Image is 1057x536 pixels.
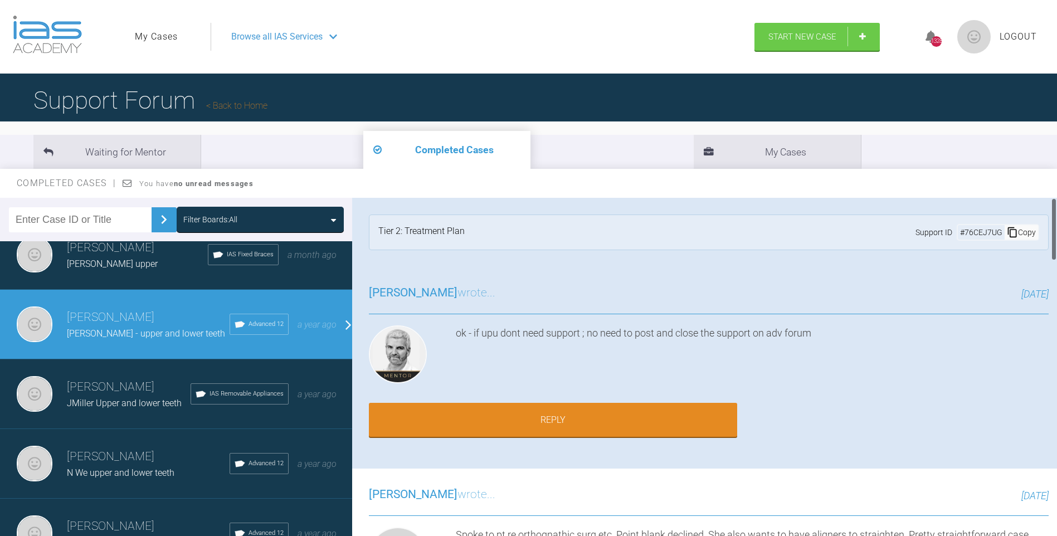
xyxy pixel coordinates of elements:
[369,286,457,299] span: [PERSON_NAME]
[754,23,880,51] a: Start New Case
[298,319,337,330] span: a year ago
[67,398,182,408] span: JMiller Upper and lower teeth
[183,213,237,226] div: Filter Boards: All
[139,179,254,188] span: You have
[298,459,337,469] span: a year ago
[67,378,191,397] h3: [PERSON_NAME]
[227,250,274,260] span: IAS Fixed Braces
[206,100,267,111] a: Back to Home
[67,517,230,536] h3: [PERSON_NAME]
[456,325,1049,388] div: ok - if upu dont need support ; no need to post and close the support on adv forum
[1005,225,1038,240] div: Copy
[694,135,861,169] li: My Cases
[931,36,942,47] div: 1328
[67,308,230,327] h3: [PERSON_NAME]
[67,328,225,339] span: [PERSON_NAME] - upper and lower teeth
[67,447,230,466] h3: [PERSON_NAME]
[369,325,427,383] img: Ross Hobson
[958,226,1005,238] div: # 76CEJ7UG
[17,446,52,481] img: Neil Fearns
[369,403,737,437] a: Reply
[768,32,836,42] span: Start New Case
[249,319,284,329] span: Advanced 12
[288,250,337,260] span: a month ago
[17,376,52,412] img: Neil Fearns
[210,389,284,399] span: IAS Removable Appliances
[33,81,267,120] h1: Support Forum
[378,224,465,241] div: Tier 2: Treatment Plan
[135,30,178,44] a: My Cases
[17,178,116,188] span: Completed Cases
[9,207,152,232] input: Enter Case ID or Title
[174,179,254,188] strong: no unread messages
[1021,490,1049,501] span: [DATE]
[915,226,952,238] span: Support ID
[1000,30,1037,44] a: Logout
[1021,288,1049,300] span: [DATE]
[298,389,337,399] span: a year ago
[13,16,82,53] img: logo-light.3e3ef733.png
[369,488,457,501] span: [PERSON_NAME]
[363,131,530,169] li: Completed Cases
[17,306,52,342] img: Neil Fearns
[957,20,991,53] img: profile.png
[369,284,495,303] h3: wrote...
[155,211,173,228] img: chevronRight.28bd32b0.svg
[67,238,208,257] h3: [PERSON_NAME]
[369,485,495,504] h3: wrote...
[231,30,323,44] span: Browse all IAS Services
[33,135,201,169] li: Waiting for Mentor
[67,259,158,269] span: [PERSON_NAME] upper
[17,237,52,272] img: Neil Fearns
[67,467,174,478] span: N We upper and lower teeth
[249,459,284,469] span: Advanced 12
